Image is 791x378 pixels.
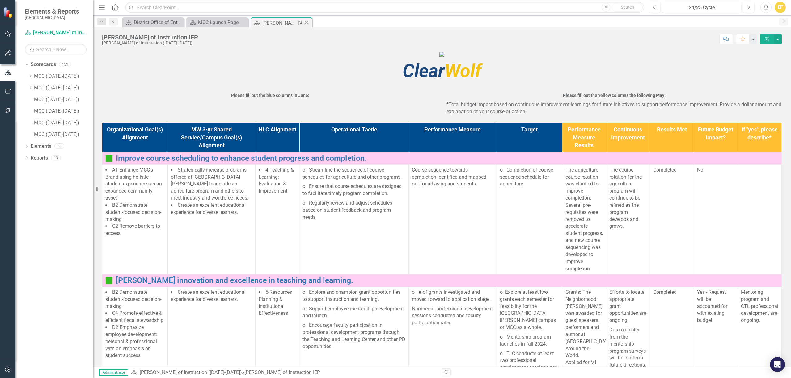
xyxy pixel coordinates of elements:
p: Mentoring program and CTL professional development are ongoing. [741,289,778,324]
p: o # of grants investigated and moved forward to application stage. [412,289,493,304]
p: o Explore at least two grants each semester for feasibility for the [GEOGRAPHIC_DATA][PERSON_NAME... [500,289,559,332]
div: Open Intercom Messenger [770,357,785,372]
div: Grants: The Neighborhood [PERSON_NAME] was awarded for guest speakers, performers and author at [... [565,289,603,359]
span: Clear [403,60,445,82]
p: Number of professional development sessions conducted and faculty participation rates. [412,304,493,327]
div: 5 [54,144,64,149]
p: o Regularly review and adjust schedules based on student feedback and program needs. [302,198,405,221]
span: Search [621,5,634,10]
span: C4 Promote effective & efficient fiscal stewardship [105,310,163,323]
a: Elements [31,143,51,150]
a: Improve course scheduling to enhance student progress and completion. [116,154,778,163]
td: Double-Click to Edit Right Click for Context Menu [102,152,782,165]
a: [PERSON_NAME] innovation and excellence in teaching and learning. [116,276,778,285]
img: ClearPoint Strategy [3,7,14,18]
td: Double-Click to Edit [606,164,650,274]
span: Strategically increase programs offered at [GEOGRAPHIC_DATA][PERSON_NAME] to include an agricultu... [171,167,248,201]
td: Double-Click to Edit [409,164,497,274]
img: Completed [105,155,113,162]
td: Double-Click to Edit [102,164,168,274]
p: o Explore and champion grant opportunities to support instruction and learning. [302,289,405,304]
td: Double-Click to Edit Right Click for Context Menu [102,274,782,287]
div: 24/25 Cycle [664,4,739,11]
span: C2 Remove barriers to access [105,223,160,236]
a: MCC ([DATE]-[DATE]) [34,108,93,115]
td: Double-Click to Edit [497,164,562,274]
span: D2 Emphasize employee development: personal & professional with an emphasis on student success [105,324,157,358]
a: MCC ([DATE]-[DATE]) [34,85,93,92]
td: Double-Click to Edit [650,164,694,274]
span: Completed [653,289,677,295]
a: District Office of Enterprise Project Management, Planning & Institutional Effectiveness IEP [124,19,182,26]
img: Completed [105,277,113,284]
p: Efforts to locate appropriate grant opportunities are ongoing. [609,289,647,325]
td: Double-Click to Edit [168,164,256,274]
button: EF [775,2,786,13]
div: [PERSON_NAME] of Instruction IEP [102,34,198,41]
a: MCC ([DATE]-[DATE]) [34,96,93,103]
p: *Total budget impact based on continuous improvement learnings for future initiatives to support ... [446,100,782,115]
a: [PERSON_NAME] of Instruction ([DATE]-[DATE]) [140,369,242,375]
a: MCC Launch Page [188,19,247,26]
p: o Support employee mentorship development and launch. [302,304,405,321]
div: [PERSON_NAME] of Instruction IEP [244,369,320,375]
span: Completed [653,167,677,173]
span: Administrator [99,369,128,376]
a: MCC ([DATE]-[DATE]) [34,131,93,138]
span: Elements & Reports [25,8,79,15]
td: Double-Click to Edit [738,164,781,274]
p: o Completion of course sequence schedule for agriculture. [500,167,559,188]
strong: Please fill out the blue columns in June: [231,93,309,98]
span: Wolf [403,60,481,82]
span: Create an excellent educational experience for diverse learners. [171,289,246,302]
span: B2 Demonstrate student-focused decision-making [105,202,161,222]
small: [GEOGRAPHIC_DATA] [25,15,79,20]
span: 4-Teaching & Learning: Evaluation & Improvement [259,167,294,194]
input: Search Below... [25,44,87,55]
p: Course sequence towards completion identified and mapped out for advising and students. [412,167,493,188]
td: Double-Click to Edit [562,164,606,274]
div: 151 [59,62,71,67]
span: A1 Enhance MCC's Brand using holistic student experiences as an expanded community asset [105,167,162,201]
p: o Mentorship program launches in fall 2024. [500,332,559,349]
a: MCC ([DATE]-[DATE]) [34,119,93,127]
a: MCC ([DATE]-[DATE]) [34,73,93,80]
span: Yes - Request will be accounted for with existing budget [697,289,727,323]
div: MCC Launch Page [198,19,247,26]
p: Data collected from the mentorship program surveys will help inform future directions. [609,325,647,370]
div: 13 [51,155,61,160]
a: Scorecards [31,61,56,68]
p: o Ensure that course schedules are designed to facilitate timely program completion. [302,182,405,198]
span: No [697,167,703,173]
img: mcc%20high%20quality%20v4.png [439,52,444,57]
a: [PERSON_NAME] of Instruction ([DATE]-[DATE]) [25,29,87,36]
a: Reports [31,155,48,162]
input: Search ClearPoint... [125,2,644,13]
button: Search [612,3,643,12]
strong: Please fill out the yellow columns the following May: [563,93,666,98]
div: [PERSON_NAME] of Instruction IEP [262,19,295,27]
button: 24/25 Cycle [662,2,741,13]
td: Double-Click to Edit [299,164,409,274]
span: Create an excellent educational experience for diverse learners. [171,202,246,215]
div: » [131,369,437,376]
p: The course rotation for the agriculture program will continue to be refined as the program develo... [609,167,647,230]
div: District Office of Enterprise Project Management, Planning & Institutional Effectiveness IEP [134,19,182,26]
span: B2 Demonstrate student-focused decision-making [105,289,161,309]
p: o Streamline the sequence of course schedules for agriculture and other programs. [302,167,405,182]
div: [PERSON_NAME] of Instruction ([DATE]-[DATE]) [102,41,198,45]
td: Double-Click to Edit [256,164,299,274]
td: Double-Click to Edit [694,164,738,274]
p: The agriculture course rotation was clarified to improve completion. Several pre-requisites were ... [565,167,603,272]
span: 5-Resources Planning & Institutional Effectiveness [259,289,292,316]
p: o Encourage faculty participation in professional development programs through the Teaching and L... [302,321,405,350]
